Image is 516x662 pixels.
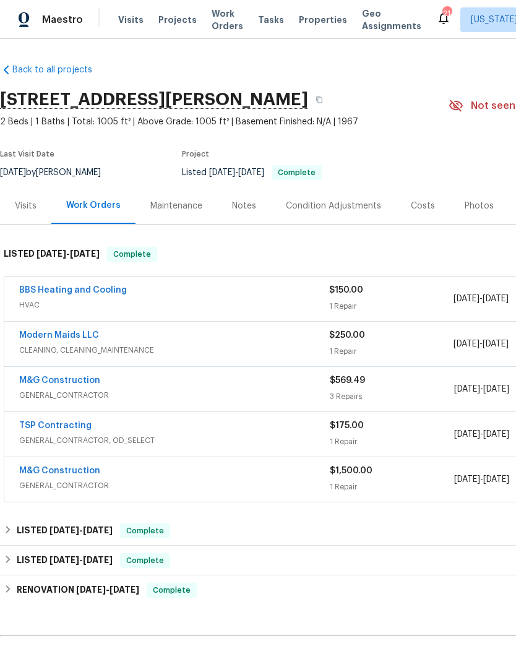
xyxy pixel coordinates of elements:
div: Costs [411,200,435,212]
span: - [454,383,509,395]
a: M&G Construction [19,466,100,475]
span: $1,500.00 [330,466,372,475]
span: - [37,249,100,258]
span: [DATE] [37,249,66,258]
span: - [76,585,139,594]
div: 1 Repair [329,300,453,312]
div: Work Orders [66,199,121,212]
div: 1 Repair [330,481,454,493]
span: [DATE] [483,294,509,303]
span: Listed [182,168,322,177]
a: BBS Heating and Cooling [19,286,127,294]
span: [DATE] [83,526,113,535]
div: Maintenance [150,200,202,212]
span: Project [182,150,209,158]
h6: LISTED [17,523,113,538]
div: Notes [232,200,256,212]
a: Modern Maids LLC [19,331,99,340]
span: [DATE] [454,294,479,303]
h6: LISTED [17,553,113,568]
span: - [454,293,509,305]
span: - [209,168,264,177]
span: GENERAL_CONTRACTOR, OD_SELECT [19,434,330,447]
span: GENERAL_CONTRACTOR [19,389,330,402]
span: Complete [148,584,196,596]
span: Properties [299,14,347,26]
span: [DATE] [454,340,479,348]
span: [DATE] [454,430,480,439]
span: Complete [108,248,156,260]
span: Geo Assignments [362,7,421,32]
span: [DATE] [454,475,480,484]
span: $569.49 [330,376,365,385]
a: TSP Contracting [19,421,92,430]
div: 1 Repair [330,436,454,448]
span: CLEANING, CLEANING_MAINTENANCE [19,344,329,356]
span: [DATE] [483,340,509,348]
div: Photos [465,200,494,212]
span: HVAC [19,299,329,311]
span: Visits [118,14,144,26]
span: GENERAL_CONTRACTOR [19,479,330,492]
div: 1 Repair [329,345,453,358]
span: [DATE] [454,385,480,393]
span: [DATE] [76,585,106,594]
span: [DATE] [483,430,509,439]
a: M&G Construction [19,376,100,385]
div: Condition Adjustments [286,200,381,212]
span: [DATE] [209,168,235,177]
h6: RENOVATION [17,583,139,598]
div: 3 Repairs [330,390,454,403]
span: [DATE] [483,385,509,393]
span: [DATE] [483,475,509,484]
span: $175.00 [330,421,364,430]
span: Tasks [258,15,284,24]
span: - [49,526,113,535]
div: 21 [442,7,451,20]
span: Projects [158,14,197,26]
span: [DATE] [110,585,139,594]
span: Work Orders [212,7,243,32]
div: Visits [15,200,37,212]
span: $250.00 [329,331,365,340]
span: Complete [121,525,169,537]
span: Complete [121,554,169,567]
span: - [49,556,113,564]
span: - [454,473,509,486]
span: Maestro [42,14,83,26]
span: Complete [273,169,320,176]
span: [DATE] [49,526,79,535]
span: - [454,428,509,441]
span: $150.00 [329,286,363,294]
button: Copy Address [308,88,330,111]
span: - [454,338,509,350]
span: [DATE] [83,556,113,564]
span: [DATE] [238,168,264,177]
span: [DATE] [49,556,79,564]
span: [DATE] [70,249,100,258]
h6: LISTED [4,247,100,262]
